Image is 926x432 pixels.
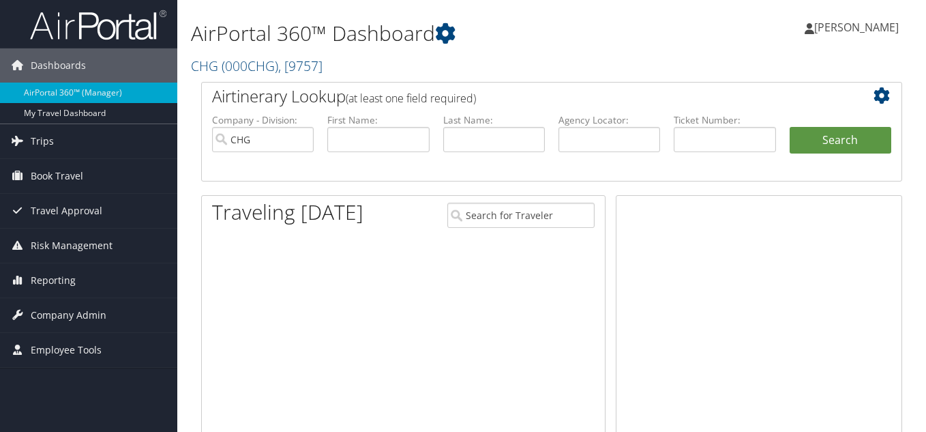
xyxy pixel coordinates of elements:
span: ( 000CHG ) [222,57,278,75]
h1: AirPortal 360™ Dashboard [191,19,672,48]
h1: Traveling [DATE] [212,198,363,227]
a: CHG [191,57,323,75]
span: Reporting [31,263,76,298]
input: Search for Traveler [447,203,595,228]
h2: Airtinerary Lookup [212,85,833,108]
a: [PERSON_NAME] [805,7,912,48]
span: Book Travel [31,159,83,193]
span: [PERSON_NAME] [814,20,899,35]
label: Company - Division: [212,113,314,127]
button: Search [790,127,891,154]
label: First Name: [327,113,429,127]
span: Company Admin [31,298,106,332]
label: Ticket Number: [674,113,775,127]
span: (at least one field required) [346,91,476,106]
img: airportal-logo.png [30,9,166,41]
label: Last Name: [443,113,545,127]
span: Employee Tools [31,333,102,367]
span: Trips [31,124,54,158]
label: Agency Locator: [558,113,660,127]
span: Dashboards [31,48,86,83]
span: Risk Management [31,229,113,263]
span: Travel Approval [31,194,102,228]
span: , [ 9757 ] [278,57,323,75]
